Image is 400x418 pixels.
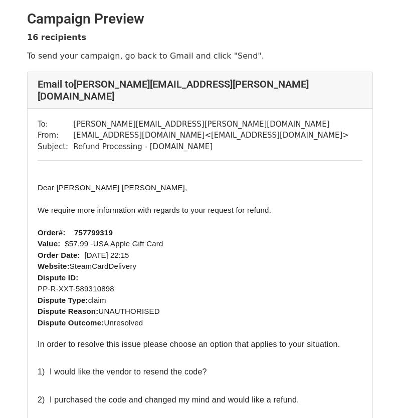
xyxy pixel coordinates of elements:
strong: Dispute Reason: [38,307,98,315]
strong: 16 recipients [27,33,86,42]
p: To send your campaign, go back to Gmail and click "Send". [27,51,373,61]
span: [DATE] 22:15 [84,251,129,259]
td: Subject: [38,141,73,153]
strong: Dispute Outcome: [38,318,104,327]
td: To: [38,119,73,130]
font: 1) I would like the vendor to resend the code? [38,367,207,376]
font: $57.99 - [38,239,163,248]
font: Dear [PERSON_NAME] [PERSON_NAME], [38,183,187,192]
font: SteamCardDelivery [38,262,136,270]
font: We require more information with regards to your request for refund. [38,206,271,214]
td: From: [38,130,73,141]
h2: Campaign Preview [27,11,373,28]
font: In order to resolve this issue please choose an option that applies to your situation. [38,340,340,348]
strong: Website: [38,262,70,270]
font: claim [38,296,106,304]
td: [EMAIL_ADDRESS][DOMAIN_NAME] < [EMAIL_ADDRESS][DOMAIN_NAME] > [73,130,349,141]
b: Order Date: [38,251,80,259]
font: PP-R-XXT-589310898 [38,284,114,293]
td: Refund Processing - [DOMAIN_NAME] [73,141,349,153]
font: Unresolved [38,318,143,327]
font: 2) I purchased the code and changed my mind and would like a refund. [38,395,299,404]
font: UNAUTHORISED [38,307,160,315]
font: Order#: 757799319 [38,228,113,237]
strong: Value: [38,239,60,248]
td: [PERSON_NAME][EMAIL_ADDRESS][PERSON_NAME][DOMAIN_NAME] [73,119,349,130]
h4: Email to [PERSON_NAME][EMAIL_ADDRESS][PERSON_NAME][DOMAIN_NAME] [38,78,362,102]
strong: Dispute ID: [38,273,78,282]
strong: Dispute Type: [38,296,88,304]
span: USA Apple Gift Card [93,239,163,248]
